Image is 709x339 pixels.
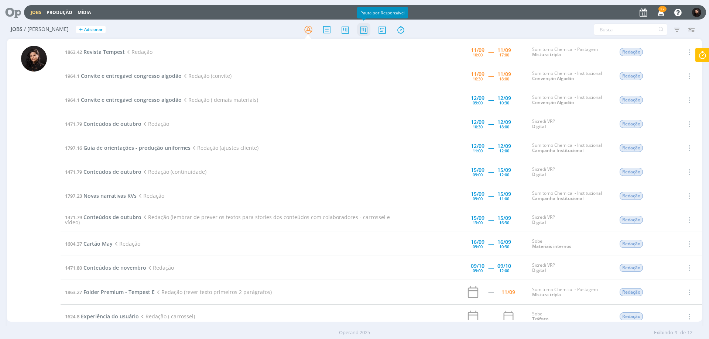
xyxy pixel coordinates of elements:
span: Convite e entregável congresso algodão [81,96,182,103]
div: Sicredi VRP [532,215,608,225]
input: Busca [594,24,667,35]
div: 09/10 [471,263,484,269]
div: 10:00 [473,53,483,57]
span: 1797.16 [65,145,82,151]
a: Campanha Institucional [532,195,583,201]
div: 11/09 [497,48,511,53]
span: 27 [658,6,667,12]
div: 15/09 [497,215,511,221]
button: 27 [653,6,668,19]
span: Redação (rever texto primeiros 2 parágrafos) [155,288,272,295]
span: 9 [675,329,677,336]
a: Campanha Institucional [532,147,583,153]
button: Produção [44,10,75,15]
div: 12/09 [497,120,511,125]
span: ----- [488,48,494,55]
div: 15/09 [497,167,511,173]
span: ----- [488,144,494,151]
span: Redação [125,48,153,55]
span: Redação ( carrossel) [139,313,195,320]
div: 12:00 [499,173,509,177]
img: L [692,8,701,17]
div: 13:00 [473,221,483,225]
a: Digital [532,219,546,225]
span: 1863.27 [65,289,82,295]
a: 1797.16Guia de orientações - produção uniformes [65,144,191,151]
span: 1797.23 [65,193,82,199]
span: Redação [620,264,643,272]
div: Sumitomo Chemical - Institucional [532,143,608,153]
div: Sicredi VRP [532,167,608,177]
span: Redação (ajustes cliente) [191,144,258,151]
span: Redação [620,120,643,128]
span: Redação [620,168,643,176]
a: Materiais internos [532,243,571,249]
a: Digital [532,171,546,177]
span: Exibindo [654,329,673,336]
div: 12:00 [499,269,509,273]
div: 11:00 [473,149,483,153]
span: 1471.79 [65,214,82,221]
span: Redação [620,72,643,80]
div: 12/09 [497,96,511,101]
span: ----- [488,168,494,175]
div: 11:00 [499,197,509,201]
a: Mistura tripla [532,291,561,298]
span: Redação [620,288,643,296]
div: Sobe [532,239,608,249]
span: 1471.80 [65,264,82,271]
span: 12 [687,329,692,336]
div: 12/09 [497,143,511,149]
a: 1604.37Cartão May [65,240,113,247]
span: Guia de orientações - produção uniformes [83,144,191,151]
span: Cartão May [83,240,113,247]
span: / [PERSON_NAME] [24,26,69,32]
span: ----- [488,120,494,127]
a: Digital [532,123,546,129]
span: Redação [146,264,174,271]
span: Experiência do usuário [81,313,139,320]
span: Redação [620,312,643,321]
div: 11/09 [501,290,515,295]
div: 15/09 [471,167,484,173]
a: 1863.27Folder Premium - Tempest E [65,288,155,295]
div: 10:30 [473,125,483,129]
span: Redação [113,240,140,247]
a: Convenção Algodão [532,75,574,82]
div: 11/09 [471,72,484,77]
div: 18:00 [499,77,509,81]
a: Digital [532,267,546,273]
span: 1604.37 [65,241,82,247]
span: 1863.42 [65,49,82,55]
div: Sumitomo Chemical - Institucional [532,71,608,82]
span: ----- [488,264,494,271]
a: 1964.1Convite e entregável congresso algodão [65,96,182,103]
span: Redação [620,96,643,104]
div: 18:00 [499,125,509,129]
div: Sumitomo Chemical - Pastagem [532,287,608,298]
span: Redação [620,144,643,152]
span: 1624.8 [65,313,79,320]
div: 09:00 [473,101,483,105]
div: 15/09 [471,191,484,197]
span: Novas narrativas KVs [83,192,137,199]
div: Sobe [532,311,608,322]
div: 10:30 [499,245,509,249]
div: 11/09 [471,48,484,53]
div: 12/09 [471,96,484,101]
span: 1471.79 [65,121,82,127]
div: Sicredi VRP [532,263,608,273]
span: Conteúdos de outubro [83,168,141,175]
a: Produção [47,9,72,15]
a: Mistura tripla [532,51,561,58]
span: 1964.1 [65,73,79,79]
a: 1624.8Experiência do usuário [65,313,139,320]
span: Conteúdos de outubro [83,214,141,221]
a: Convenção Algodão [532,99,574,105]
span: ----- [488,240,494,247]
span: 1471.79 [65,169,82,175]
button: Mídia [75,10,93,15]
div: 15/09 [497,191,511,197]
div: 09/10 [497,263,511,269]
div: 10:30 [499,101,509,105]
